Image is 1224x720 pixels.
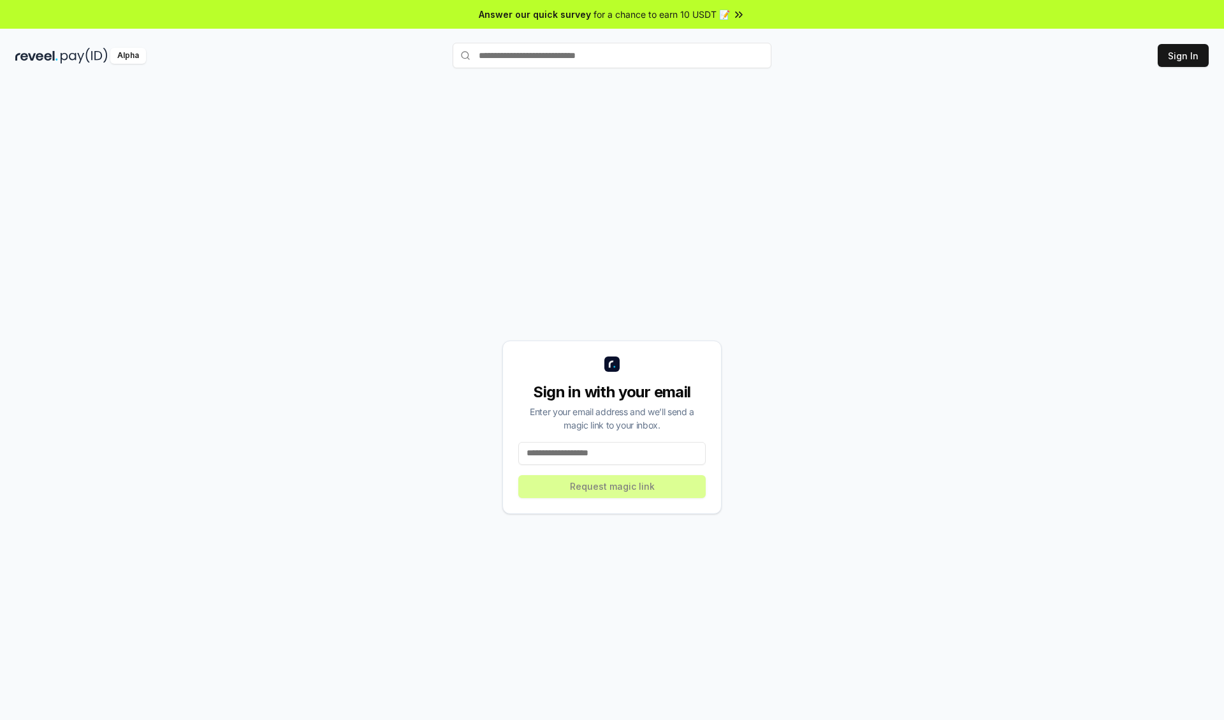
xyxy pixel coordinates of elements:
span: Answer our quick survey [479,8,591,21]
div: Alpha [110,48,146,64]
div: Enter your email address and we’ll send a magic link to your inbox. [518,405,706,432]
span: for a chance to earn 10 USDT 📝 [594,8,730,21]
img: reveel_dark [15,48,58,64]
div: Sign in with your email [518,382,706,402]
button: Sign In [1158,44,1209,67]
img: logo_small [604,356,620,372]
img: pay_id [61,48,108,64]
